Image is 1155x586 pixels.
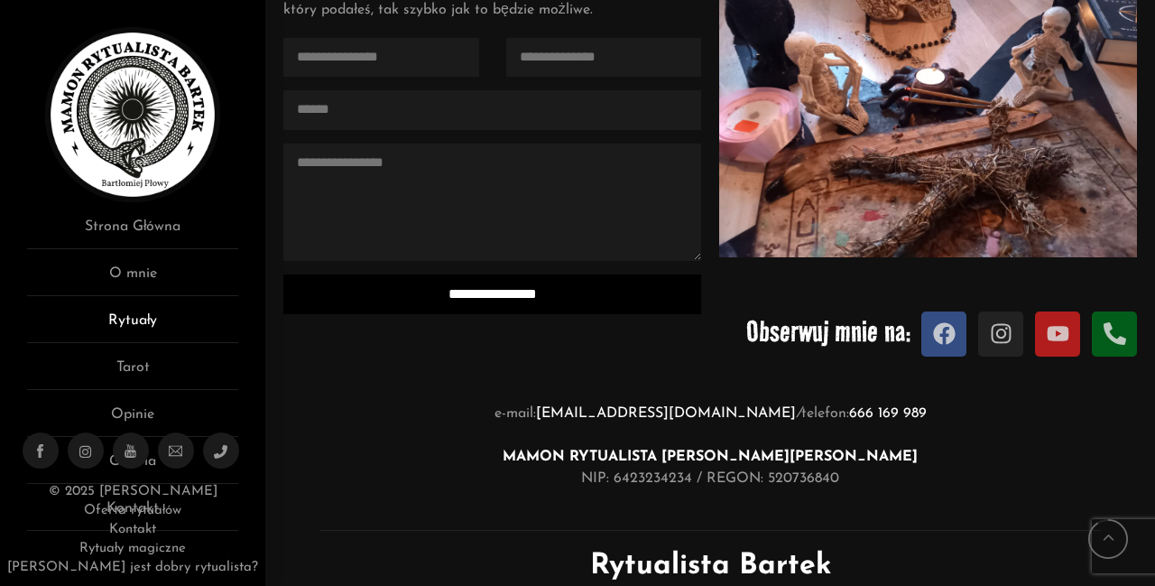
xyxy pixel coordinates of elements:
[27,404,238,437] a: Opinie
[849,406,927,421] a: 666 169 989
[27,216,238,249] a: Strona Główna
[536,406,796,421] a: [EMAIL_ADDRESS][DOMAIN_NAME]
[719,305,911,358] p: Obserwuj mnie na:
[79,542,186,555] a: Rytuały magiczne
[796,403,801,424] i: /
[45,27,220,202] img: Rytualista Bartek
[27,357,238,390] a: Tarot
[7,561,258,574] a: [PERSON_NAME] jest dobry rytualista?
[283,38,701,357] form: Contact form
[274,403,1146,489] p: e-mail: telefon: NIP: 6423234234 / REGON: 520736840
[27,310,238,343] a: Rytuały
[27,263,238,296] a: O mnie
[84,504,181,517] a: Oferta rytuałów
[109,523,156,536] a: Kontakt
[503,450,918,464] strong: MAMON RYTUALISTA [PERSON_NAME] [PERSON_NAME]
